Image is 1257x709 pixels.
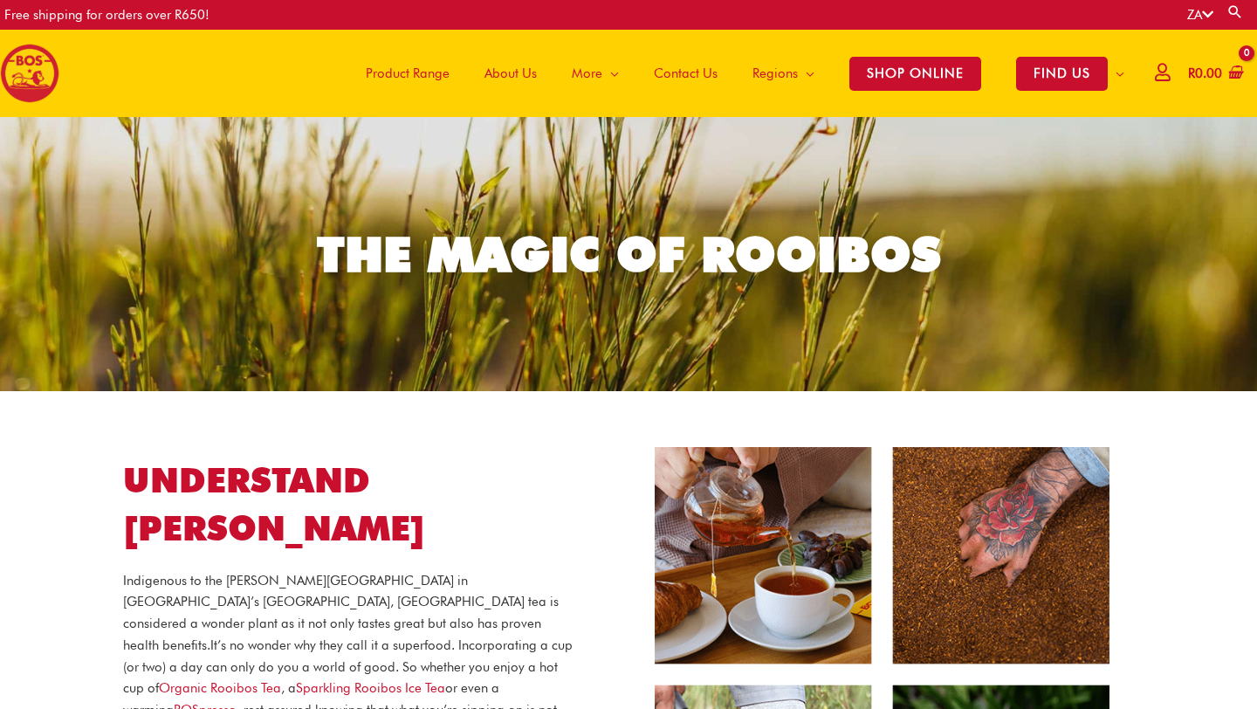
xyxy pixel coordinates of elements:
[636,30,735,117] a: Contact Us
[1187,7,1213,23] a: ZA
[572,47,602,100] span: More
[1185,54,1244,93] a: View Shopping Cart, empty
[296,680,445,696] a: Link Sparkling Rooibos Ice Tea
[484,47,537,100] span: About Us
[735,30,832,117] a: Regions
[554,30,636,117] a: More
[1188,65,1195,81] span: R
[832,30,999,117] a: SHOP ONLINE
[654,47,718,100] span: Contact Us
[366,47,450,100] span: Product Range
[159,680,281,696] a: Link Organic Rooibos Tea
[1226,3,1244,20] a: Search button
[752,47,798,100] span: Regions
[317,231,941,279] div: THE MAGIC OF ROOIBOS
[123,457,578,552] h1: UNDERSTAND [PERSON_NAME]
[348,30,467,117] a: Product Range
[849,57,981,91] span: SHOP ONLINE
[467,30,554,117] a: About Us
[1188,65,1222,81] bdi: 0.00
[1016,57,1108,91] span: FIND US
[335,30,1142,117] nav: Site Navigation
